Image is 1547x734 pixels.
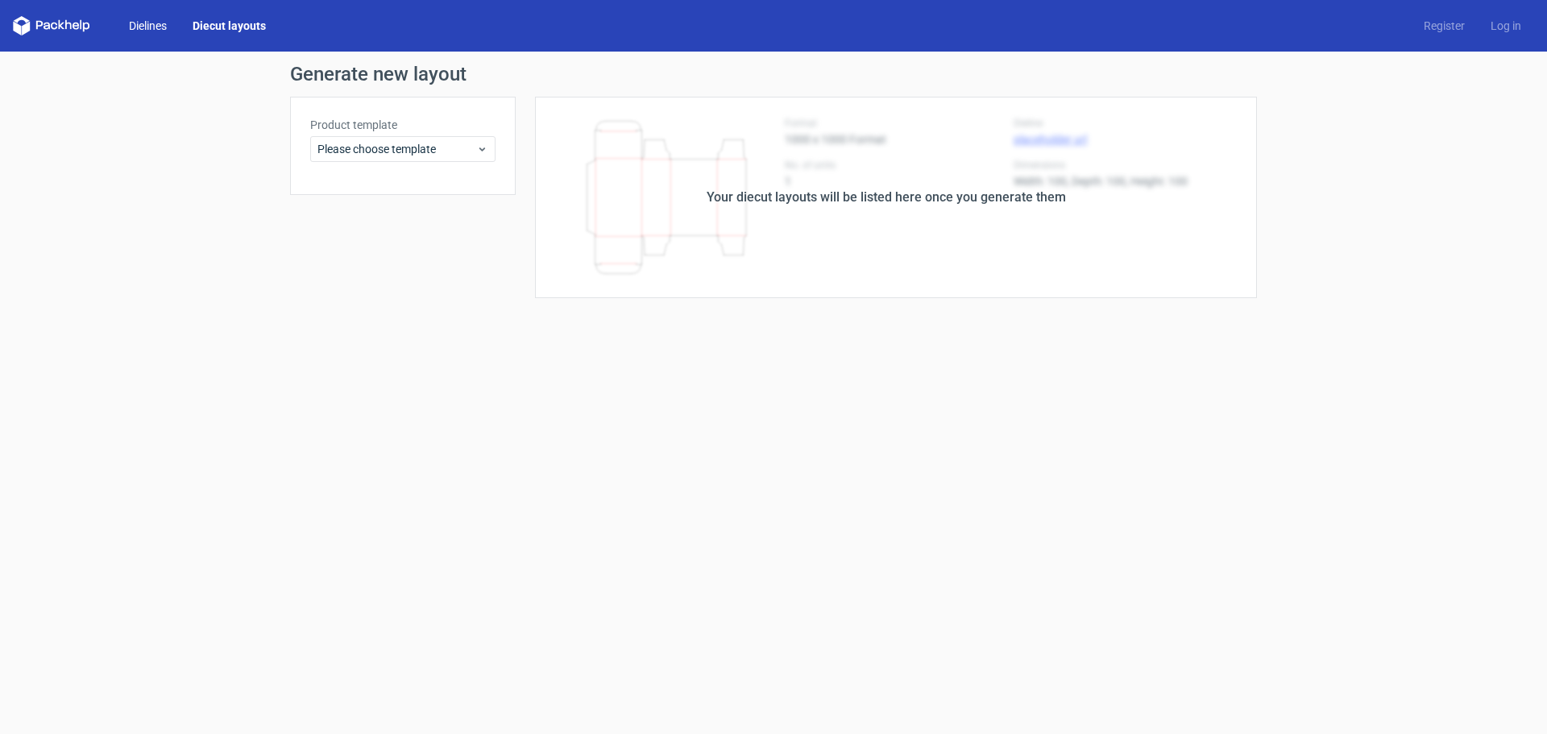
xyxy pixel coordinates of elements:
[116,18,180,34] a: Dielines
[1411,18,1478,34] a: Register
[180,18,279,34] a: Diecut layouts
[317,141,476,157] span: Please choose template
[290,64,1257,84] h1: Generate new layout
[1478,18,1534,34] a: Log in
[707,188,1066,207] div: Your diecut layouts will be listed here once you generate them
[310,117,496,133] label: Product template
